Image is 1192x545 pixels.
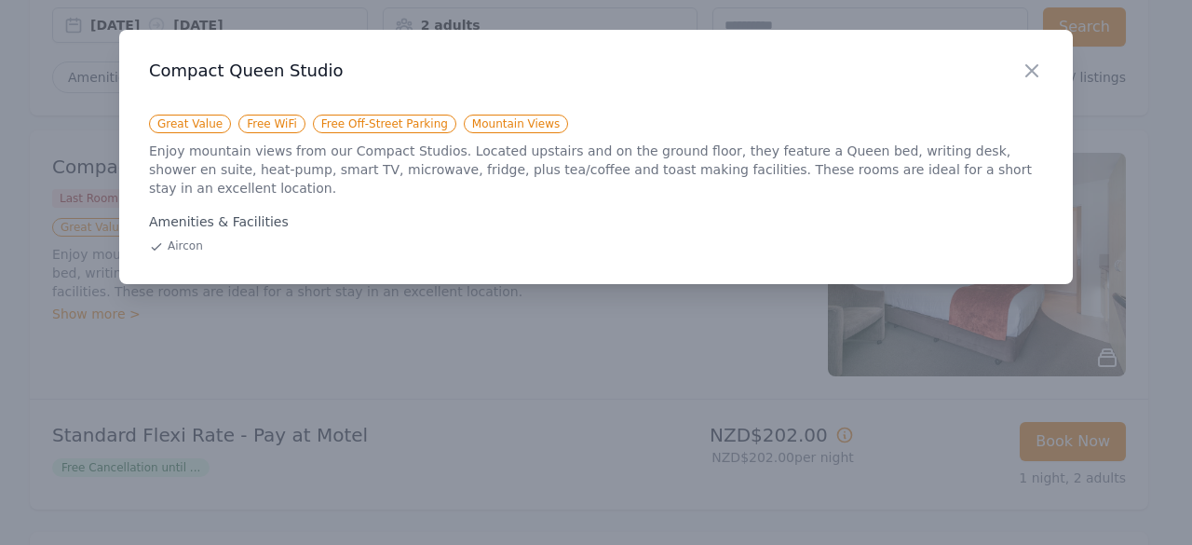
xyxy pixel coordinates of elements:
[149,142,1043,198] p: Enjoy mountain views from our Compact Studios. Located upstairs and on the ground floor, they fea...
[168,238,203,253] span: Aircon
[149,115,231,133] span: Great Value
[464,115,568,133] span: Mountain Views
[313,115,456,133] span: Free Off-Street Parking
[149,212,1043,231] div: Amenities & Facilities
[149,60,1043,82] h3: Compact Queen Studio
[238,115,305,133] span: Free WiFi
